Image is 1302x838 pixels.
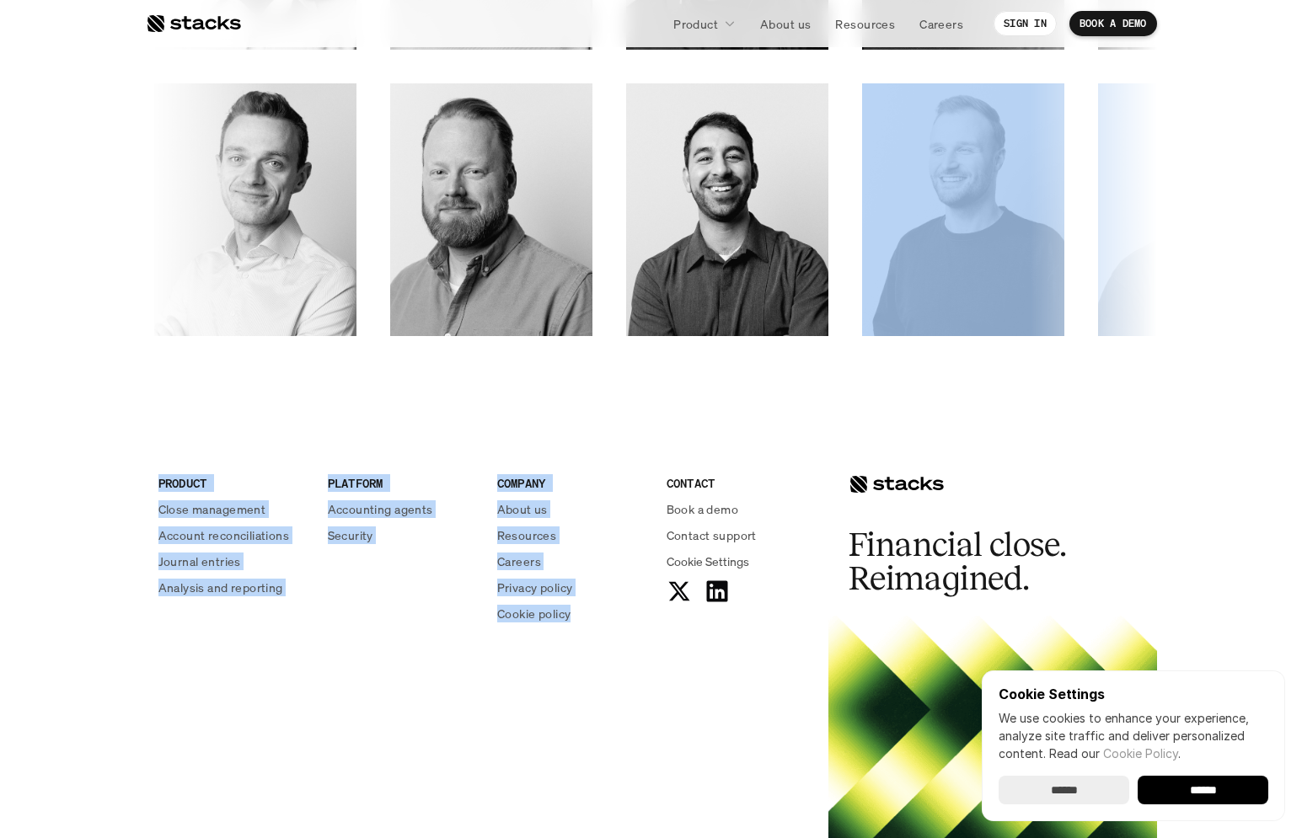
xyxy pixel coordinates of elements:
[825,8,905,39] a: Resources
[158,552,241,570] p: Journal entries
[497,579,573,596] p: Privacy policy
[328,500,477,518] a: Accounting agents
[999,687,1268,701] p: Cookie Settings
[667,474,816,492] p: CONTACT
[999,709,1268,762] p: We use cookies to enhance your experience, analyze site traffic and deliver personalized content.
[497,500,548,518] p: About us
[497,474,646,492] p: COMPANY
[328,526,477,544] a: Security
[1049,746,1181,761] span: Read our .
[835,15,895,33] p: Resources
[497,500,646,518] a: About us
[497,552,541,570] p: Careers
[750,8,821,39] a: About us
[497,579,646,596] a: Privacy policy
[919,15,963,33] p: Careers
[1103,746,1178,761] a: Cookie Policy
[497,526,646,544] a: Resources
[667,500,816,518] a: Book a demo
[497,526,557,544] p: Resources
[994,11,1057,36] a: SIGN IN
[667,500,739,518] p: Book a demo
[667,526,816,544] a: Contact support
[667,526,757,544] p: Contact support
[497,552,646,570] a: Careers
[158,552,308,570] a: Journal entries
[158,526,290,544] p: Account reconciliations
[1080,18,1147,29] p: BOOK A DEMO
[673,15,718,33] p: Product
[328,500,433,518] p: Accounting agents
[849,528,1101,595] h2: Financial close. Reimagined.
[1069,11,1157,36] a: BOOK A DEMO
[158,500,266,518] p: Close management
[328,526,373,544] p: Security
[158,526,308,544] a: Account reconciliations
[667,552,749,570] span: Cookie Settings
[1004,18,1047,29] p: SIGN IN
[497,605,646,622] a: Cookie policy
[158,474,308,492] p: PRODUCT
[667,552,749,570] button: Cookie Trigger
[760,15,811,33] p: About us
[158,579,283,596] p: Analysis and reporting
[909,8,973,39] a: Careers
[497,605,571,622] p: Cookie policy
[158,500,308,518] a: Close management
[328,474,477,492] p: PLATFORM
[158,579,308,596] a: Analysis and reporting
